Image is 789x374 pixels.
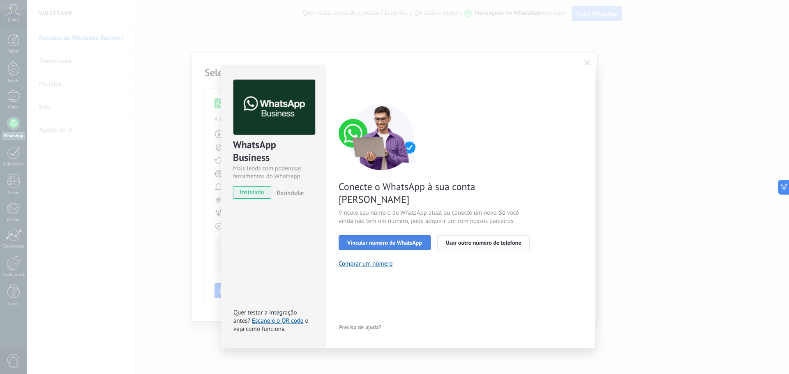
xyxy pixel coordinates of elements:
span: Vincule seu número de WhatsApp atual ou conecte um novo. Se você ainda não tem um número, pode ad... [339,209,534,225]
img: logo_main.png [233,80,315,135]
span: instalado [233,186,271,199]
img: tab_domain_overview_orange.svg [34,48,41,54]
button: Precisa de ajuda? [339,321,382,333]
img: logo_orange.svg [13,13,20,20]
div: [PERSON_NAME]: [DOMAIN_NAME] [21,21,118,28]
span: e veja como funciona. [233,317,308,333]
div: WhatsApp Business [233,138,314,165]
span: Precisa de ajuda? [339,324,381,330]
span: Vincular número do WhatsApp [347,240,422,246]
button: Desinstalar [273,186,304,199]
span: Conecte o WhatsApp à sua conta [PERSON_NAME] [339,180,534,206]
div: Palavras-chave [96,48,132,54]
span: Usar outro número de telefone [446,240,521,246]
span: Quer testar a integração antes? [233,309,297,325]
div: Mais leads com poderosas ferramentas do Whatsapp [233,165,314,180]
div: v 4.0.25 [23,13,40,20]
span: Desinstalar [277,189,304,196]
div: Domínio [43,48,63,54]
button: Usar outro número de telefone [437,235,530,250]
img: tab_keywords_by_traffic_grey.svg [87,48,93,54]
a: Escaneie o QR code [252,317,303,325]
button: Vincular número do WhatsApp [339,235,431,250]
button: Comprar um número [339,260,393,268]
img: website_grey.svg [13,21,20,28]
img: connect number [339,104,425,170]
